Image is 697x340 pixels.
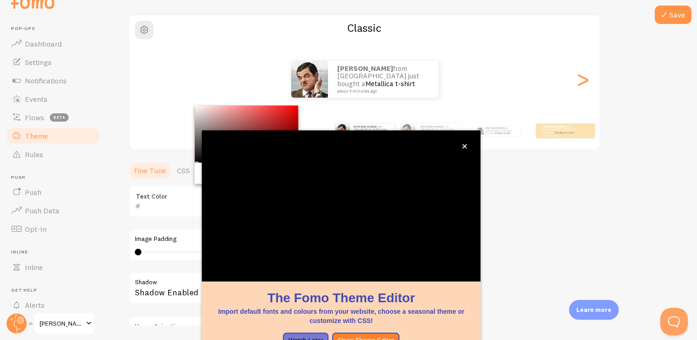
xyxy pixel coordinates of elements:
[25,94,47,104] span: Events
[543,125,565,129] strong: [PERSON_NAME]
[6,108,100,127] a: Flows beta
[543,125,580,136] p: from [GEOGRAPHIC_DATA] just bought a
[171,161,195,180] a: CSS
[337,89,427,94] small: about 4 minutes ago
[6,296,100,314] a: Alerts
[291,61,328,98] img: Fomo
[11,26,100,32] span: Pop-ups
[25,206,59,215] span: Push Data
[577,46,588,112] div: Next slide
[476,127,484,135] img: Fomo
[6,127,100,145] a: Theme
[6,201,100,220] a: Push Data
[6,71,100,90] a: Notifications
[354,125,376,129] strong: [PERSON_NAME]
[129,272,405,305] div: Shadow Enabled
[660,308,688,335] iframe: Help Scout Beacon - Open
[554,131,574,135] a: Metallica t-shirt
[486,127,504,129] strong: [PERSON_NAME]
[40,318,83,329] span: [PERSON_NAME]! HAARACCESSOIRES
[25,39,62,48] span: Dashboard
[25,150,43,159] span: Rules
[576,305,611,314] p: Learn more
[33,312,95,334] a: [PERSON_NAME]! HAARACCESSOIRES
[6,90,100,108] a: Events
[135,235,398,243] label: Image Padding
[421,125,459,136] p: from [GEOGRAPHIC_DATA] just bought a
[6,258,100,276] a: Inline
[25,131,48,141] span: Theme
[6,220,100,238] a: Opt-In
[354,125,391,136] p: from [GEOGRAPHIC_DATA] just bought a
[543,135,579,136] small: about 4 minutes ago
[25,58,52,67] span: Settings
[11,287,100,293] span: Get Help
[337,64,393,73] strong: [PERSON_NAME]
[25,263,43,272] span: Inline
[365,79,415,88] a: Metallica t-shirt
[195,106,299,184] div: Chrome color picker
[655,6,691,24] button: Save
[25,300,45,310] span: Alerts
[129,161,171,180] a: Fine Tune
[400,123,415,138] img: Fomo
[486,126,516,136] p: from [GEOGRAPHIC_DATA] just bought a
[460,141,469,151] button: close,
[50,113,69,122] span: beta
[421,125,443,129] strong: [PERSON_NAME]
[337,65,429,94] p: from [GEOGRAPHIC_DATA] just bought a
[6,35,100,53] a: Dashboard
[25,224,47,234] span: Opt-In
[129,21,599,35] h2: Classic
[335,123,350,138] img: Fomo
[6,145,100,164] a: Rules
[495,132,510,135] a: Metallica t-shirt
[25,113,44,122] span: Flows
[6,183,100,201] a: Push
[11,175,100,181] span: Push
[569,300,619,320] div: Learn more
[6,53,100,71] a: Settings
[25,188,41,197] span: Push
[213,289,469,307] h1: The Fomo Theme Editor
[25,76,67,85] span: Notifications
[213,307,469,325] p: Import default fonts and colours from your website, choose a seasonal theme or customize with CSS!
[11,249,100,255] span: Inline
